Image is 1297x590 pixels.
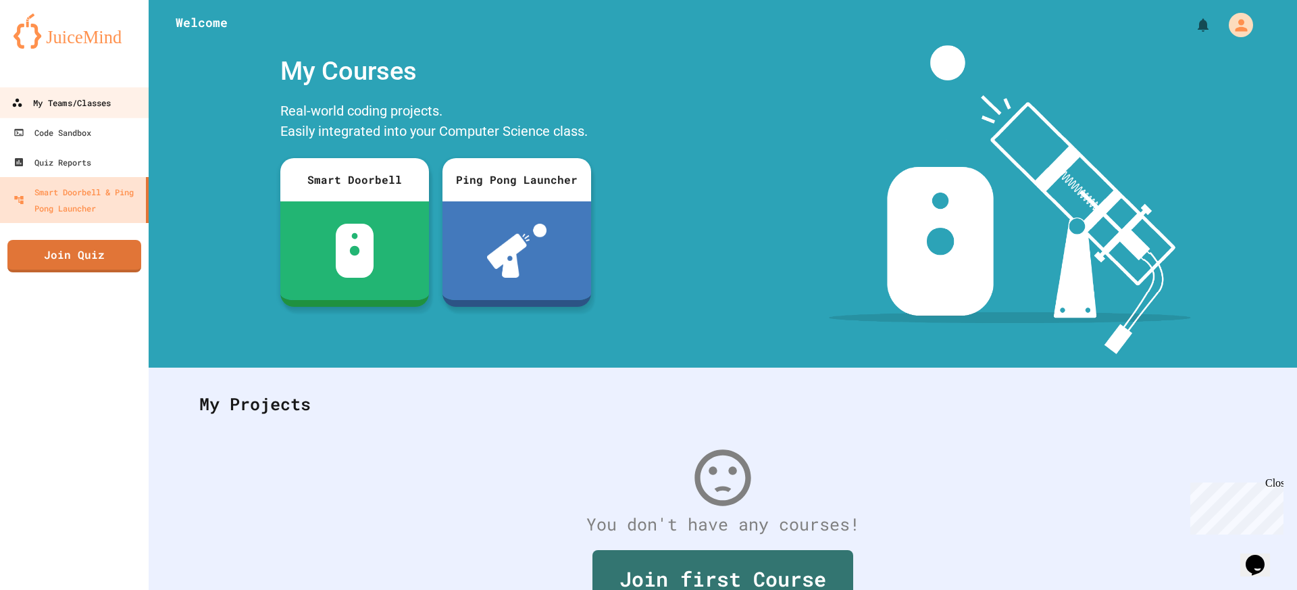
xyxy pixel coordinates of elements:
div: You don't have any courses! [186,512,1260,537]
img: sdb-white.svg [336,224,374,278]
div: Smart Doorbell & Ping Pong Launcher [14,184,141,216]
iframe: chat widget [1185,477,1283,535]
div: Chat with us now!Close [5,5,93,86]
div: Smart Doorbell [280,158,429,201]
div: My Teams/Classes [11,95,111,112]
img: banner-image-my-projects.png [829,45,1191,354]
div: My Account [1215,9,1256,41]
img: logo-orange.svg [14,14,135,49]
div: Real-world coding projects. Easily integrated into your Computer Science class. [274,97,598,148]
div: Ping Pong Launcher [442,158,591,201]
div: Quiz Reports [14,154,91,170]
iframe: chat widget [1240,536,1283,576]
img: ppl-with-ball.png [487,224,547,278]
div: Code Sandbox [14,124,91,141]
a: Join Quiz [7,240,141,272]
div: My Projects [186,378,1260,431]
div: My Notifications [1170,14,1215,36]
div: My Courses [274,45,598,97]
